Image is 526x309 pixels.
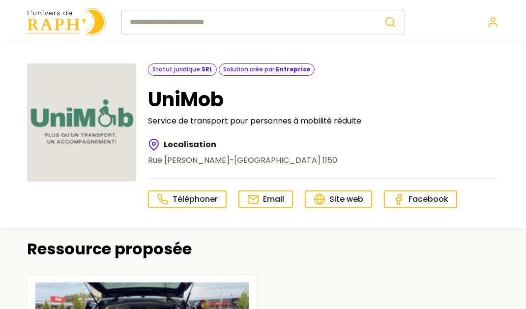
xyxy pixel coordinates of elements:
[148,88,499,111] h1: UniMob
[384,190,457,208] a: Facebook
[487,16,499,28] a: Se connecter
[27,240,192,258] h3: Ressource proposée
[27,8,106,36] img: Univers de Raph logo
[276,65,310,73] strong: Entreprise
[173,193,218,205] span: Téléphoner
[148,115,499,127] p: Service de transport pour personnes à mobilité réduite
[148,63,217,75] div: Statut juridique :
[219,63,315,75] div: Solution crée par :
[377,10,405,34] button: Rechercher
[238,190,293,208] a: Email
[27,63,136,182] img: Black Orange Highway Taxi Business Card
[409,193,448,205] span: Facebook
[329,193,363,205] span: Site web
[202,65,212,73] strong: SRL
[263,193,284,205] span: Email
[148,190,227,208] a: Téléphoner
[148,139,337,151] h3: Localisation
[305,190,372,208] a: Site web
[148,154,337,166] address: Rue [PERSON_NAME] - [GEOGRAPHIC_DATA] 1150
